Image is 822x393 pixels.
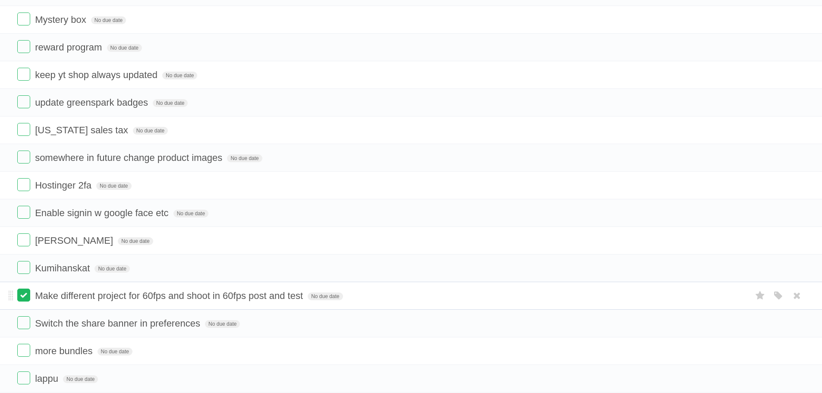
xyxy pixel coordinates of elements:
[162,72,197,79] span: No due date
[17,178,30,191] label: Done
[205,320,240,328] span: No due date
[107,44,142,52] span: No due date
[17,261,30,274] label: Done
[17,344,30,357] label: Done
[17,95,30,108] label: Done
[35,373,60,384] span: lappu
[153,99,188,107] span: No due date
[17,123,30,136] label: Done
[308,292,343,300] span: No due date
[17,316,30,329] label: Done
[118,237,153,245] span: No due date
[35,42,104,53] span: reward program
[94,265,129,273] span: No due date
[35,14,88,25] span: Mystery box
[17,289,30,302] label: Done
[63,375,98,383] span: No due date
[35,318,202,329] span: Switch the share banner in preferences
[17,40,30,53] label: Done
[17,233,30,246] label: Done
[17,68,30,81] label: Done
[17,13,30,25] label: Done
[91,16,126,24] span: No due date
[35,346,94,356] span: more bundles
[17,206,30,219] label: Done
[98,348,132,355] span: No due date
[35,69,160,80] span: keep yt shop always updated
[17,371,30,384] label: Done
[35,290,305,301] span: Make different project for 60fps and shoot in 60fps post and test
[35,180,94,191] span: Hostinger 2fa
[35,152,224,163] span: somewhere in future change product images
[35,97,150,108] span: update greenspark badges
[227,154,262,162] span: No due date
[35,208,170,218] span: Enable signin w google face etc
[35,235,115,246] span: [PERSON_NAME]
[133,127,168,135] span: No due date
[752,289,768,303] label: Star task
[35,263,92,274] span: Kumihanskat
[35,125,130,135] span: [US_STATE] sales tax
[17,151,30,163] label: Done
[96,182,131,190] span: No due date
[173,210,208,217] span: No due date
